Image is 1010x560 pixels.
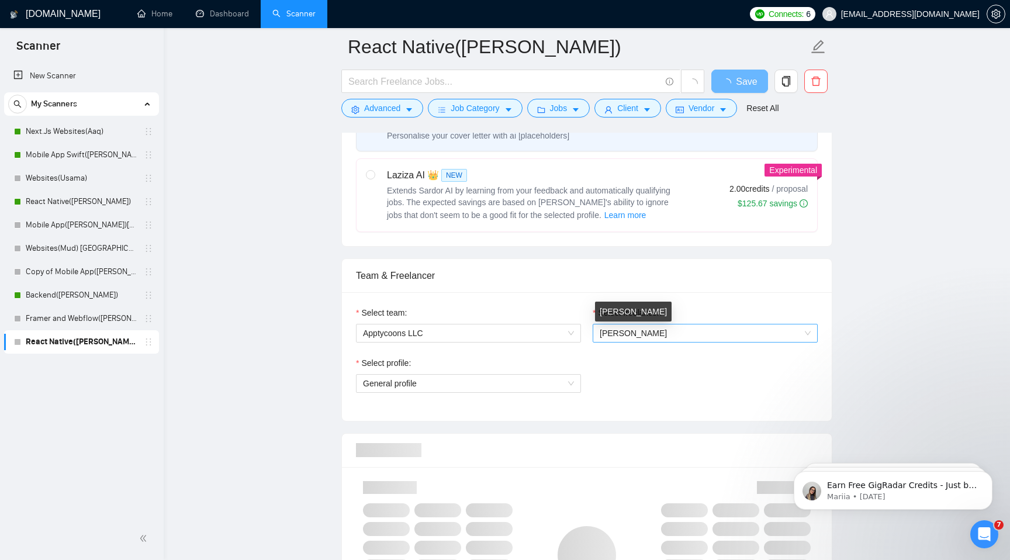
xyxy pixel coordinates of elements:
span: holder [144,267,153,276]
a: setting [987,9,1005,19]
a: Websites(Usama) [26,167,137,190]
button: folderJobscaret-down [527,99,590,117]
span: info-circle [800,199,808,208]
div: Laziza AI [387,168,679,182]
button: setting [987,5,1005,23]
li: My Scanners [4,92,159,354]
a: React Native([PERSON_NAME]) [26,190,137,213]
span: user [604,105,613,114]
iframe: Intercom notifications message [776,447,1010,528]
span: info-circle [666,78,673,85]
span: double-left [139,533,151,544]
span: Learn more [604,209,646,222]
span: NEW [441,169,467,182]
span: 7 [994,520,1004,530]
a: React Native([PERSON_NAME]) [26,330,137,354]
span: holder [144,150,153,160]
span: delete [805,76,827,87]
a: Mobile App([PERSON_NAME])[GEOGRAPHIC_DATA] [26,213,137,237]
span: loading [687,78,698,89]
a: Reset All [746,102,779,115]
span: holder [144,314,153,323]
a: homeHome [137,9,172,19]
label: Select team: [356,306,407,319]
button: Save [711,70,768,93]
button: settingAdvancedcaret-down [341,99,423,117]
span: Apptycoons LLC [363,324,574,342]
span: 6 [806,8,811,20]
span: loading [722,78,736,88]
button: copy [774,70,798,93]
span: Job Category [451,102,499,115]
span: caret-down [719,105,727,114]
span: caret-down [405,105,413,114]
span: Jobs [550,102,568,115]
a: New Scanner [13,64,150,88]
span: 2.00 credits [729,182,769,195]
span: [PERSON_NAME] [600,329,667,338]
li: New Scanner [4,64,159,88]
div: Team & Freelancer [356,259,818,292]
span: edit [811,39,826,54]
span: holder [144,127,153,136]
span: Extends Sardor AI by learning from your feedback and automatically qualifying jobs. The expected ... [387,186,670,220]
a: dashboardDashboard [196,9,249,19]
span: Save [736,74,757,89]
span: Client [617,102,638,115]
span: holder [144,244,153,253]
span: Advanced [364,102,400,115]
span: holder [144,291,153,300]
a: Websites(Mud) [GEOGRAPHIC_DATA] [26,237,137,260]
span: holder [144,337,153,347]
span: / proposal [772,183,808,195]
span: holder [144,220,153,230]
button: barsJob Categorycaret-down [428,99,522,117]
span: idcard [676,105,684,114]
span: setting [987,9,1005,19]
span: Select profile: [361,357,411,369]
button: userClientcaret-down [594,99,661,117]
span: user [825,10,833,18]
a: Mobile App Swift([PERSON_NAME]) [26,143,137,167]
span: General profile [363,379,417,388]
button: idcardVendorcaret-down [666,99,737,117]
div: [PERSON_NAME] [595,302,672,322]
span: Vendor [689,102,714,115]
span: 👑 [427,168,439,182]
span: Experimental [769,165,817,175]
span: caret-down [572,105,580,114]
span: search [9,100,26,108]
a: Copy of Mobile App([PERSON_NAME]) [26,260,137,284]
img: logo [10,5,18,24]
span: caret-down [504,105,513,114]
span: copy [775,76,797,87]
input: Search Freelance Jobs... [348,74,660,89]
span: Connects: [769,8,804,20]
button: delete [804,70,828,93]
button: search [8,95,27,113]
span: holder [144,174,153,183]
img: upwork-logo.png [755,9,765,19]
input: Scanner name... [348,32,808,61]
span: Scanner [7,37,70,62]
div: $125.67 savings [738,198,808,209]
iframe: Intercom live chat [970,520,998,548]
span: My Scanners [31,92,77,116]
label: Select freelancer: [593,306,662,319]
span: setting [351,105,359,114]
span: holder [144,197,153,206]
a: Next.Js Websites(Aaq) [26,120,137,143]
span: folder [537,105,545,114]
span: bars [438,105,446,114]
div: Personalise your cover letter with ai [placeholders] [387,130,569,141]
button: Laziza AI NEWExtends Sardor AI by learning from your feedback and automatically qualifying jobs. ... [604,208,647,222]
a: Framer and Webflow([PERSON_NAME]) [26,307,137,330]
span: caret-down [643,105,651,114]
a: Backend([PERSON_NAME]) [26,284,137,307]
a: searchScanner [272,9,316,19]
